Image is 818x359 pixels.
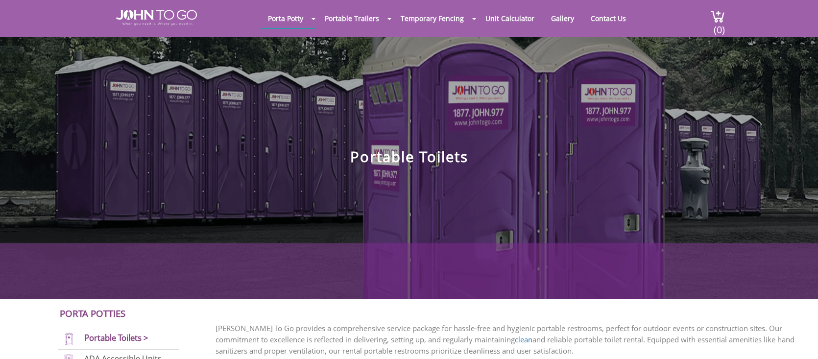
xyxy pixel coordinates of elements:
img: cart a [710,10,725,23]
p: [PERSON_NAME] To Go provides a comprehensive service package for hassle-free and hygienic portabl... [216,323,803,357]
a: Portable Toilets > [84,332,148,343]
span: (0) [713,15,725,36]
a: Temporary Fencing [393,9,471,28]
a: Portable Trailers [317,9,386,28]
img: JOHN to go [116,10,197,25]
a: Unit Calculator [478,9,542,28]
a: Gallery [544,9,581,28]
a: clean [515,335,532,344]
img: portable-toilets-new.png [58,333,79,346]
a: Contact Us [583,9,633,28]
a: Porta Potties [60,307,125,319]
a: Porta Potty [261,9,311,28]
